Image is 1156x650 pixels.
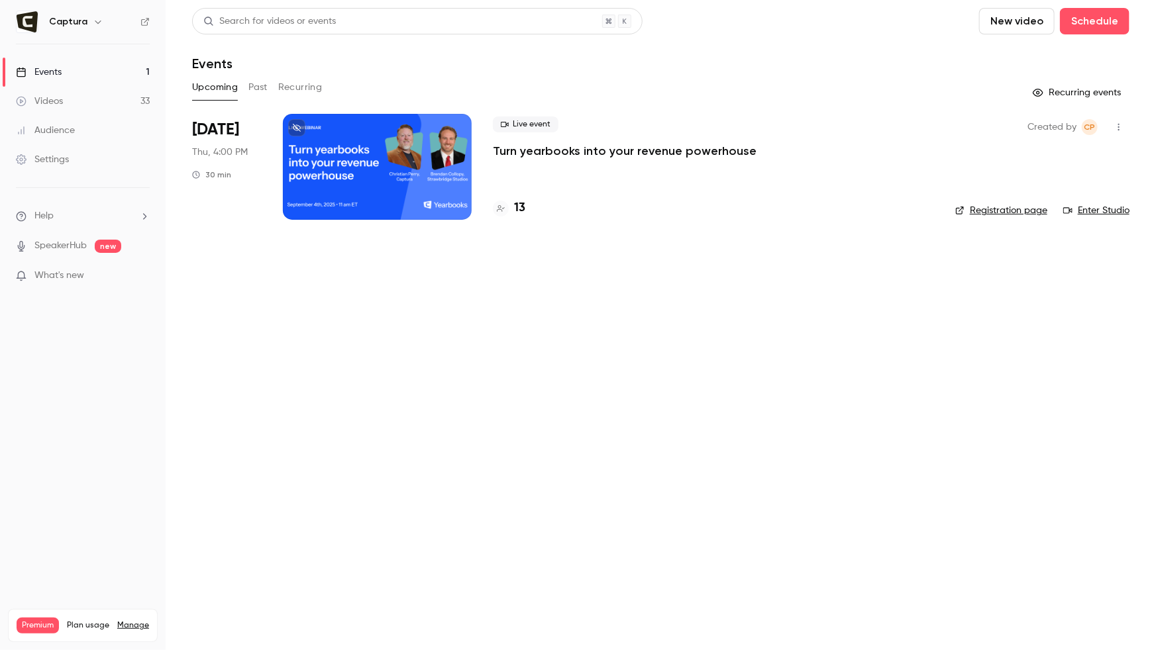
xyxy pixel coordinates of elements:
[16,209,150,223] li: help-dropdown-opener
[248,77,268,98] button: Past
[278,77,323,98] button: Recurring
[34,209,54,223] span: Help
[117,620,149,631] a: Manage
[34,239,87,253] a: SpeakerHub
[1060,8,1130,34] button: Schedule
[192,169,231,180] div: 30 min
[16,153,69,166] div: Settings
[1027,82,1130,103] button: Recurring events
[955,204,1047,217] a: Registration page
[192,146,248,159] span: Thu, 4:00 PM
[67,620,109,631] span: Plan usage
[979,8,1055,34] button: New video
[493,116,558,132] span: Live event
[16,66,62,79] div: Events
[203,15,336,28] div: Search for videos or events
[192,114,262,220] div: Sep 4 Thu, 4:00 PM (Europe/London)
[514,199,525,217] h4: 13
[1082,119,1098,135] span: Claudia Platzer
[17,11,38,32] img: Captura
[1027,119,1077,135] span: Created by
[95,240,121,253] span: new
[49,15,87,28] h6: Captura
[34,269,84,283] span: What's new
[17,618,59,633] span: Premium
[16,124,75,137] div: Audience
[134,270,150,282] iframe: Noticeable Trigger
[192,119,239,140] span: [DATE]
[493,143,757,159] a: Turn yearbooks into your revenue powerhouse
[1063,204,1130,217] a: Enter Studio
[493,199,525,217] a: 13
[16,95,63,108] div: Videos
[1084,119,1096,135] span: CP
[192,77,238,98] button: Upcoming
[192,56,233,71] h1: Events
